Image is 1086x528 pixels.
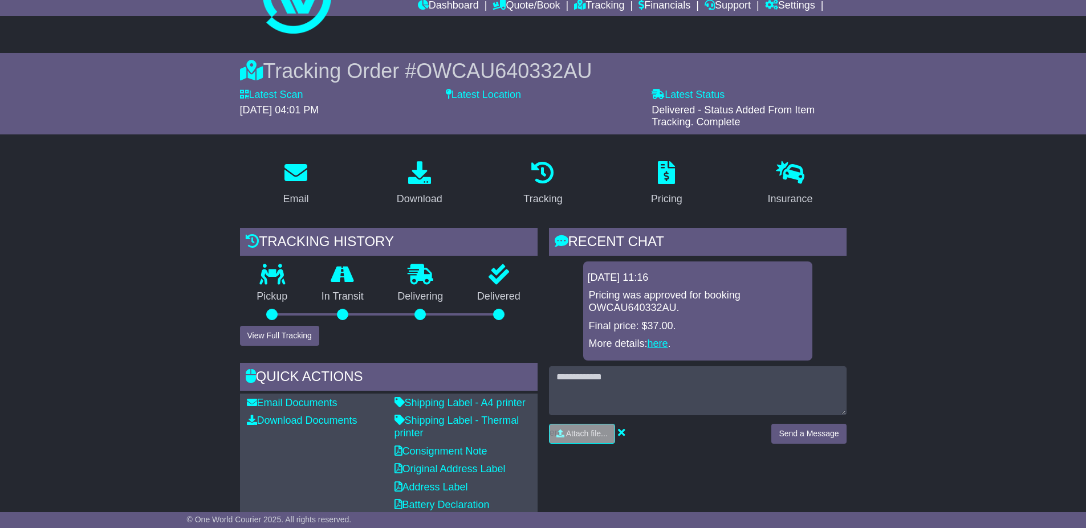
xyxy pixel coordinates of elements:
[240,363,538,394] div: Quick Actions
[549,228,847,259] div: RECENT CHAT
[523,191,562,207] div: Tracking
[240,59,847,83] div: Tracking Order #
[240,290,305,303] p: Pickup
[460,290,538,303] p: Delivered
[589,338,807,350] p: More details: .
[275,157,316,211] a: Email
[240,89,303,101] label: Latest Scan
[589,289,807,314] p: Pricing was approved for booking OWCAU640332AU.
[394,415,519,439] a: Shipping Label - Thermal printer
[394,445,487,457] a: Consignment Note
[652,89,725,101] label: Latest Status
[187,515,352,524] span: © One World Courier 2025. All rights reserved.
[240,326,319,346] button: View Full Tracking
[394,463,506,474] a: Original Address Label
[771,424,846,444] button: Send a Message
[304,290,381,303] p: In Transit
[648,338,668,349] a: here
[644,157,690,211] a: Pricing
[247,415,357,426] a: Download Documents
[516,157,570,211] a: Tracking
[283,191,308,207] div: Email
[588,272,808,284] div: [DATE] 11:16
[589,320,807,333] p: Final price: $37.00.
[397,191,442,207] div: Download
[760,157,820,211] a: Insurance
[394,397,526,408] a: Shipping Label - A4 printer
[446,89,521,101] label: Latest Location
[768,191,813,207] div: Insurance
[381,290,461,303] p: Delivering
[247,397,337,408] a: Email Documents
[394,481,468,493] a: Address Label
[389,157,450,211] a: Download
[394,499,490,510] a: Battery Declaration
[240,104,319,116] span: [DATE] 04:01 PM
[651,191,682,207] div: Pricing
[416,59,592,83] span: OWCAU640332AU
[240,228,538,259] div: Tracking history
[652,104,815,128] span: Delivered - Status Added From Item Tracking. Complete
